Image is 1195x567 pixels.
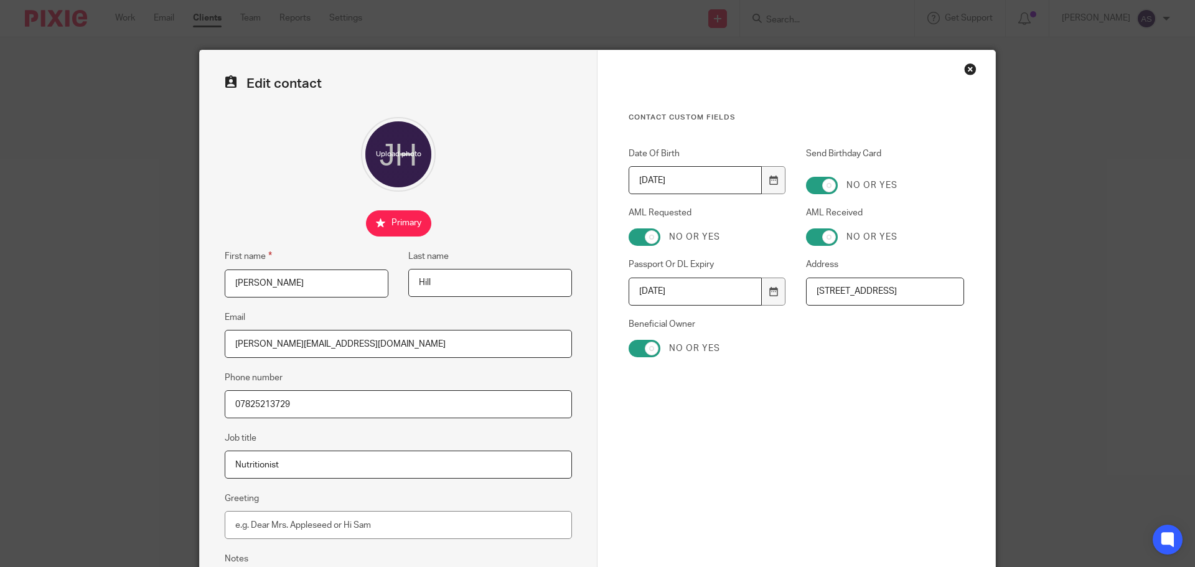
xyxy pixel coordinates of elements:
input: e.g. Dear Mrs. Appleseed or Hi Sam [225,511,572,539]
input: YYYY-MM-DD [629,278,762,306]
label: Beneficial Owner [629,318,787,330]
label: Email [225,311,245,324]
input: YYYY-MM-DD [629,166,762,194]
label: Address [806,258,964,271]
label: Notes [225,553,248,565]
label: Phone number [225,372,283,384]
label: No or yes [846,231,897,243]
label: Last name [408,250,449,263]
label: No or yes [669,342,720,355]
label: Job title [225,432,256,444]
label: Greeting [225,492,259,505]
label: No or yes [846,179,897,192]
h2: Edit contact [225,75,572,92]
label: Send Birthday Card [806,148,964,167]
h3: Contact Custom fields [629,113,964,123]
div: Close this dialog window [964,63,977,75]
label: Date Of Birth [629,148,787,160]
label: Passport Or DL Expiry [629,258,787,271]
label: First name [225,249,272,263]
label: AML Received [806,207,964,219]
label: No or yes [669,231,720,243]
label: AML Requested [629,207,787,219]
